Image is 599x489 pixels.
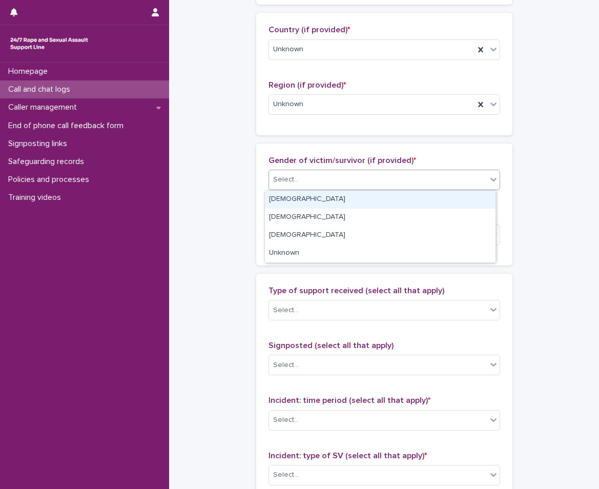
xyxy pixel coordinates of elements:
p: Signposting links [4,139,75,149]
p: End of phone call feedback form [4,121,132,131]
div: Select... [273,174,299,185]
div: Select... [273,415,299,425]
span: Type of support received (select all that apply) [268,287,444,295]
div: Select... [273,305,299,316]
div: Select... [273,470,299,480]
span: Country (if provided) [268,26,350,34]
span: Signposted (select all that apply) [268,341,394,350]
span: Unknown [273,99,303,110]
p: Safeguarding records [4,157,92,167]
p: Training videos [4,193,69,202]
p: Policies and processes [4,175,97,185]
span: Gender of victim/survivor (if provided) [268,156,416,165]
img: rhQMoQhaT3yELyF149Cw [8,33,90,54]
p: Call and chat logs [4,85,78,94]
p: Homepage [4,67,56,76]
span: Incident: time period (select all that apply) [268,396,430,404]
span: Region (if provided) [268,81,346,89]
div: Male [265,209,495,227]
div: Unknown [265,244,495,262]
span: Incident: type of SV (select all that apply) [268,452,427,460]
div: Female [265,191,495,209]
span: Unknown [273,44,303,55]
div: Non-binary [265,227,495,244]
div: Select... [273,360,299,371]
p: Caller management [4,103,85,112]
